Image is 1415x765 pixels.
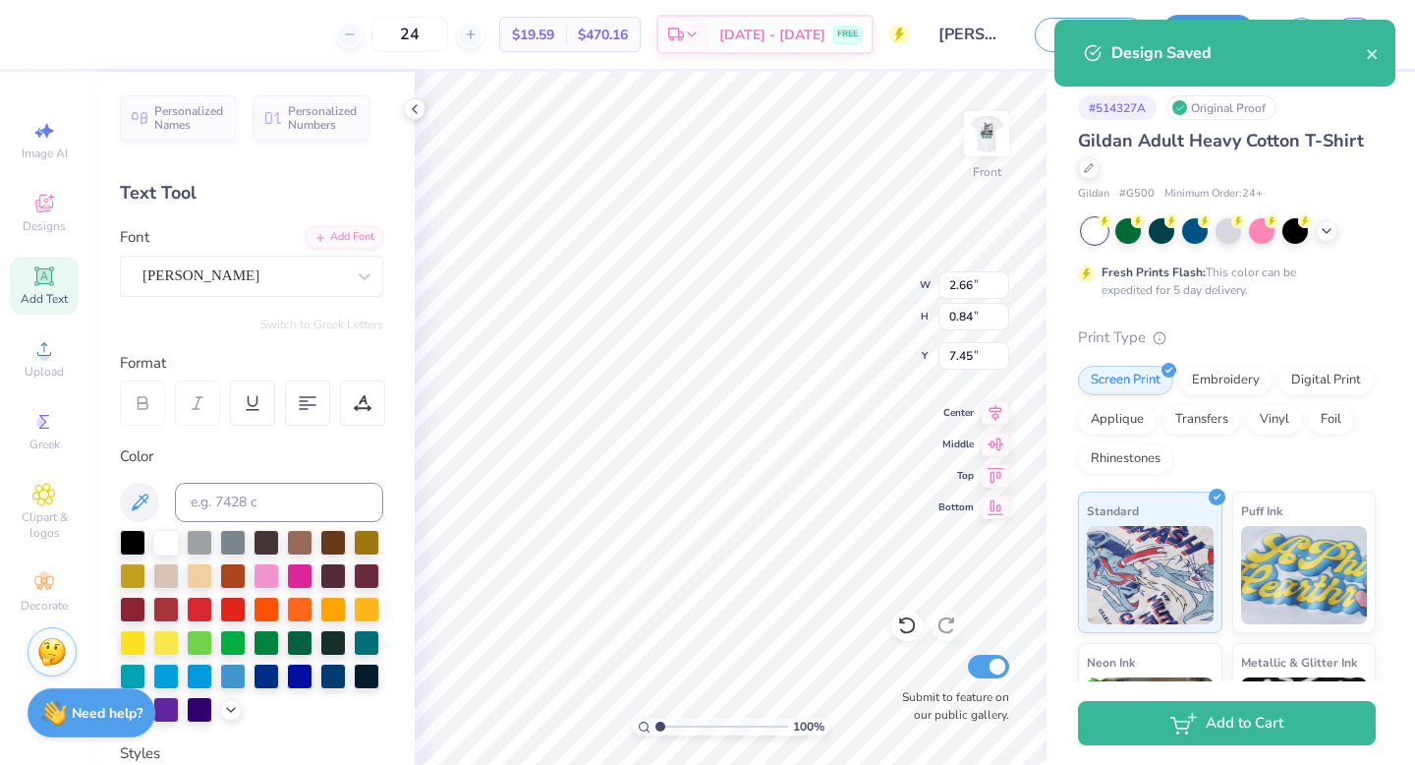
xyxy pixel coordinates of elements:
[29,437,60,452] span: Greek
[967,114,1006,153] img: Front
[1087,526,1214,624] img: Standard
[1278,366,1374,395] div: Digital Print
[23,218,66,234] span: Designs
[938,438,974,451] span: Middle
[578,25,628,45] span: $470.16
[10,509,79,541] span: Clipart & logos
[1241,652,1357,673] span: Metallic & Glitter Ink
[120,180,383,206] div: Text Tool
[938,500,974,514] span: Bottom
[924,15,1020,54] input: Untitled Design
[793,718,824,736] span: 100 %
[120,226,149,249] label: Font
[1078,186,1109,203] span: Gildan
[25,364,64,380] span: Upload
[1078,405,1157,435] div: Applique
[1078,326,1376,349] div: Print Type
[1161,15,1255,49] button: Save
[1087,500,1139,521] span: Standard
[72,704,142,723] strong: Need help?
[938,406,974,420] span: Center
[719,25,825,45] span: [DATE] - [DATE]
[175,483,383,522] input: e.g. 7428 c
[837,28,858,41] span: FREE
[120,445,383,468] div: Color
[21,598,68,614] span: Decorate
[1247,405,1302,435] div: Vinyl
[512,25,554,45] span: $19.59
[306,226,383,249] div: Add Font
[1078,701,1376,745] button: Add to Cart
[973,163,1001,181] div: Front
[1164,186,1263,203] span: Minimum Order: 24 +
[1241,526,1368,624] img: Puff Ink
[260,317,383,332] button: Switch to Greek Letters
[1119,186,1155,203] span: # G500
[21,291,68,307] span: Add Text
[1102,265,1206,280] strong: Fresh Prints Flash:
[1078,95,1157,120] div: # 514327A
[1111,41,1366,65] div: Design Saved
[1078,366,1173,395] div: Screen Print
[938,469,974,483] span: Top
[1366,41,1380,65] button: close
[1241,500,1282,521] span: Puff Ink
[1035,18,1147,52] button: Save as
[371,17,448,52] input: – –
[891,688,1009,724] label: Submit to feature on our public gallery.
[1162,405,1241,435] div: Transfers
[1308,405,1354,435] div: Foil
[120,352,385,375] div: Format
[1087,652,1135,673] span: Neon Ink
[1166,95,1276,120] div: Original Proof
[1078,129,1364,152] span: Gildan Adult Heavy Cotton T-Shirt
[154,104,224,132] span: Personalized Names
[1102,264,1343,299] div: This color can be expedited for 5 day delivery.
[120,742,383,765] div: Styles
[1179,366,1273,395] div: Embroidery
[22,146,68,161] span: Image AI
[1078,444,1173,474] div: Rhinestones
[288,104,358,132] span: Personalized Numbers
